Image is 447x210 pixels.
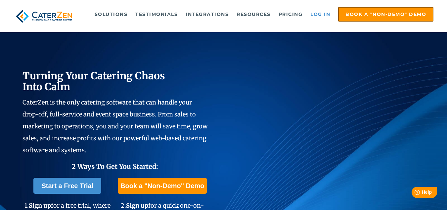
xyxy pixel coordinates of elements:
a: Start a Free Trial [33,178,101,194]
a: Integrations [182,8,232,21]
a: Testimonials [132,8,181,21]
a: Pricing [275,8,306,21]
span: 2 Ways To Get You Started: [72,162,158,171]
span: Sign up [29,202,51,209]
a: Log in [307,8,334,21]
span: CaterZen is the only catering software that can handle your drop-off, full-service and event spac... [22,99,207,154]
a: Book a "Non-Demo" Demo [338,7,433,22]
span: Sign up [126,202,148,209]
a: Book a "Non-Demo" Demo [118,178,207,194]
a: Solutions [91,8,131,21]
a: Resources [233,8,274,21]
iframe: Help widget launcher [388,184,440,203]
div: Navigation Menu [85,7,434,22]
img: caterzen [14,7,75,26]
span: Turning Your Catering Chaos Into Calm [22,69,165,93]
